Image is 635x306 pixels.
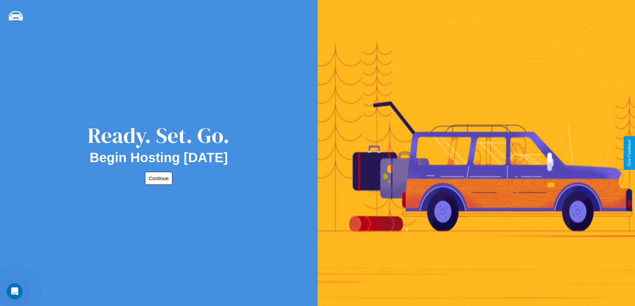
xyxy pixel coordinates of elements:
button: Continue [145,172,172,185]
div: Give Feedback [627,140,632,166]
div: Ready. Set. Go. [88,121,230,150]
h2: Begin Hosting [DATE] [90,150,228,165]
iframe: Intercom live chat [7,283,23,299]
